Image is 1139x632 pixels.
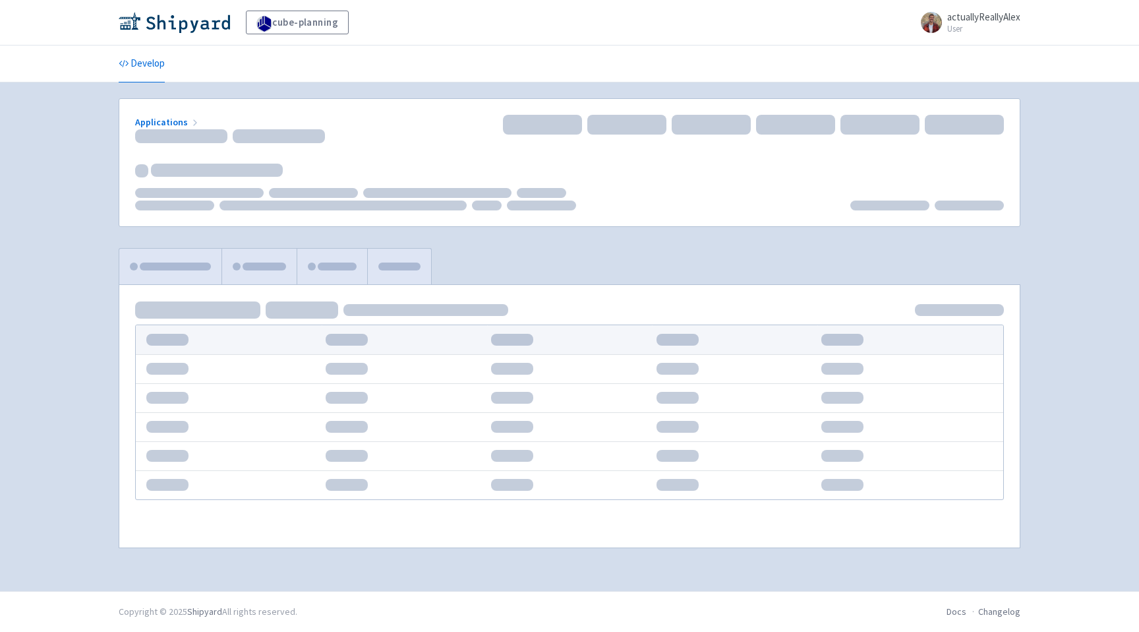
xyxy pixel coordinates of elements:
a: Docs [947,606,966,617]
a: Shipyard [187,606,222,617]
a: cube-planning [246,11,349,34]
a: Develop [119,46,165,82]
a: Changelog [978,606,1020,617]
a: Applications [135,116,200,128]
div: Copyright © 2025 All rights reserved. [119,605,297,619]
small: User [947,24,1020,33]
img: Shipyard logo [119,12,230,33]
a: actuallyReallyAlex User [913,12,1020,33]
span: actuallyReallyAlex [947,11,1020,23]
